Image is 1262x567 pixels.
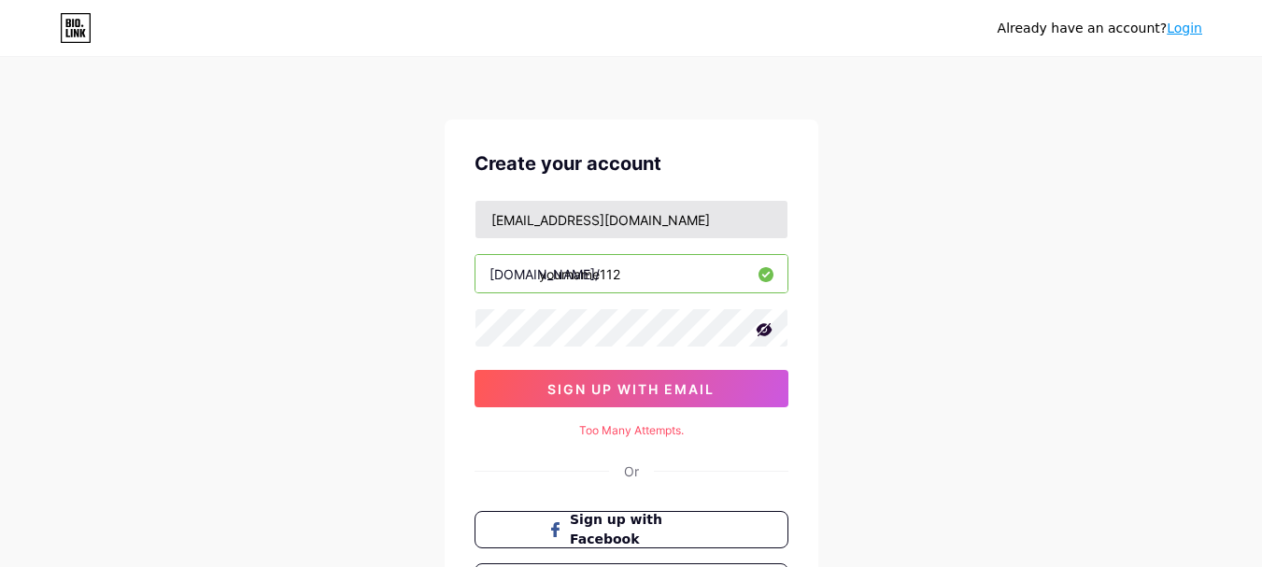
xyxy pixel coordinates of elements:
div: Or [624,461,639,481]
input: Email [475,201,787,238]
div: Already have an account? [998,19,1202,38]
div: [DOMAIN_NAME]/ [489,264,600,284]
a: Login [1167,21,1202,35]
input: username [475,255,787,292]
span: sign up with email [547,381,715,397]
div: Too Many Attempts. [475,422,788,439]
span: Sign up with Facebook [570,510,715,549]
button: Sign up with Facebook [475,511,788,548]
button: sign up with email [475,370,788,407]
div: Create your account [475,149,788,177]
